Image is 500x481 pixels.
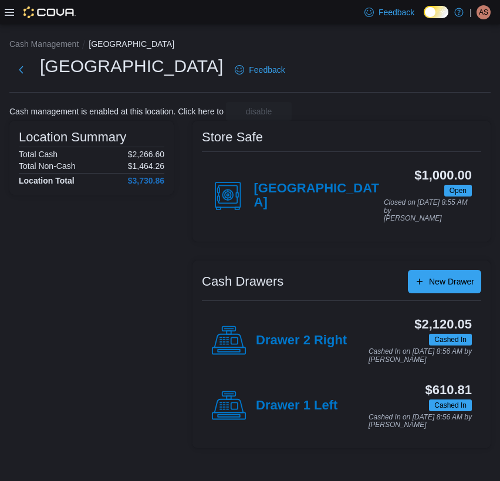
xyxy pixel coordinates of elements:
[424,18,424,19] span: Dark Mode
[424,6,448,18] input: Dark Mode
[408,270,481,293] button: New Drawer
[246,106,272,117] span: disable
[369,414,472,429] p: Cashed In on [DATE] 8:56 AM by [PERSON_NAME]
[256,333,347,348] h4: Drawer 2 Right
[249,64,285,76] span: Feedback
[450,185,467,196] span: Open
[429,334,472,345] span: Cashed In
[19,150,58,159] h6: Total Cash
[9,38,491,52] nav: An example of EuiBreadcrumbs
[429,276,474,287] span: New Drawer
[254,181,384,211] h4: [GEOGRAPHIC_DATA]
[429,399,472,411] span: Cashed In
[414,168,472,182] h3: $1,000.00
[444,185,472,197] span: Open
[19,176,75,185] h4: Location Total
[226,102,292,121] button: disable
[369,348,472,364] p: Cashed In on [DATE] 8:56 AM by [PERSON_NAME]
[384,199,472,223] p: Closed on [DATE] 8:55 AM by [PERSON_NAME]
[19,130,126,144] h3: Location Summary
[360,1,419,24] a: Feedback
[414,317,472,331] h3: $2,120.05
[379,6,414,18] span: Feedback
[202,130,263,144] h3: Store Safe
[9,58,33,82] button: Next
[128,176,164,185] h4: $3,730.86
[230,58,289,82] a: Feedback
[40,55,223,78] h1: [GEOGRAPHIC_DATA]
[9,107,224,116] p: Cash management is enabled at this location. Click here to
[434,400,467,411] span: Cashed In
[19,161,76,171] h6: Total Non-Cash
[425,383,472,397] h3: $610.81
[89,39,174,49] button: [GEOGRAPHIC_DATA]
[23,6,76,18] img: Cova
[479,5,488,19] span: AS
[256,398,337,414] h4: Drawer 1 Left
[128,150,164,159] p: $2,266.60
[128,161,164,171] p: $1,464.26
[434,334,467,345] span: Cashed In
[469,5,472,19] p: |
[202,275,283,289] h3: Cash Drawers
[9,39,79,49] button: Cash Management
[477,5,491,19] div: Anthony St Bernard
